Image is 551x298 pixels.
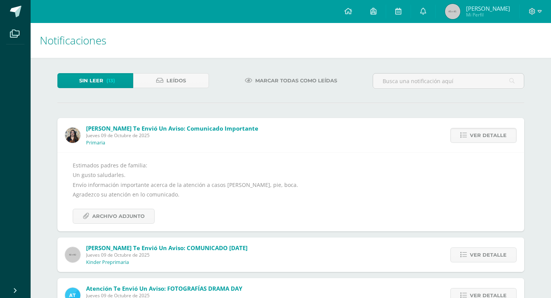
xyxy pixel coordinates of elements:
span: Notificaciones [40,33,106,47]
span: Ver detalle [470,128,507,142]
p: Kinder Preprimaria [86,259,129,265]
img: 45x45 [445,4,460,19]
img: 60x60 [65,247,80,262]
span: [PERSON_NAME] te envió un aviso: Comunicado Importante [86,124,258,132]
a: Archivo Adjunto [73,209,155,224]
a: Marcar todas como leídas [235,73,347,88]
p: Primaria [86,140,105,146]
span: (13) [106,74,115,88]
span: Jueves 09 de Octubre de 2025 [86,132,258,139]
div: Estimados padres de familia: Un gusto saludarles. Envío información importante acerca de la atenc... [73,160,509,224]
span: Ver detalle [470,248,507,262]
a: Sin leer(13) [57,73,133,88]
img: b28abd5fc8ba3844de867acb3a65f220.png [65,128,80,143]
input: Busca una notificación aquí [373,74,524,88]
span: Mi Perfil [466,11,510,18]
span: Sin leer [79,74,103,88]
a: Leídos [133,73,209,88]
span: Jueves 09 de Octubre de 2025 [86,252,248,258]
span: Archivo Adjunto [92,209,145,223]
span: [PERSON_NAME] te envió un aviso: COMUNICADO [DATE] [86,244,248,252]
span: Atención te envió un aviso: FOTOGRAFÍAS DRAMA DAY [86,285,242,292]
span: Leídos [166,74,186,88]
span: Marcar todas como leídas [255,74,337,88]
span: [PERSON_NAME] [466,5,510,12]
